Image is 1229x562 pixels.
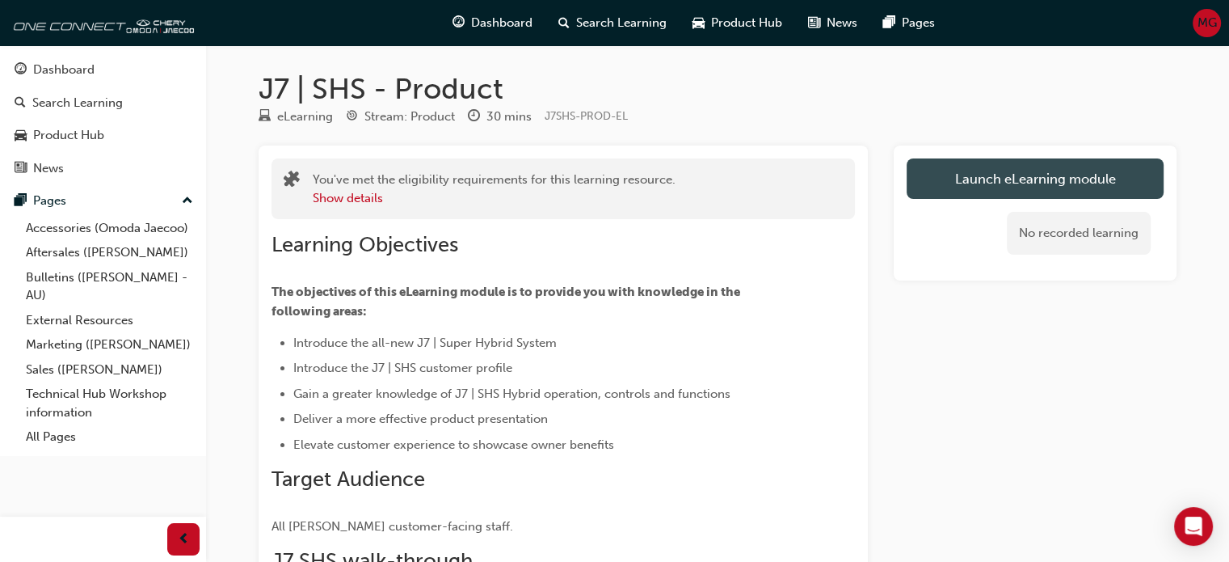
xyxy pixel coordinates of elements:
button: Pages [6,186,200,216]
div: Open Intercom Messenger [1174,507,1213,546]
div: Stream [346,107,455,127]
a: News [6,154,200,184]
span: Pages [902,14,935,32]
button: MG [1193,9,1221,37]
span: News [827,14,857,32]
div: Type [259,107,333,127]
a: Accessories (Omoda Jaecoo) [19,216,200,241]
div: 30 mins [486,108,532,126]
a: External Resources [19,308,200,333]
button: Show details [313,189,383,208]
a: search-iconSearch Learning [545,6,680,40]
a: pages-iconPages [870,6,948,40]
a: guage-iconDashboard [440,6,545,40]
span: guage-icon [452,13,465,33]
span: Introduce the all-new J7 | Super Hybrid System [293,336,557,350]
img: oneconnect [8,6,194,39]
span: The objectives of this eLearning module is to provide you with knowledge in the following areas: [271,285,743,319]
a: Product Hub [6,120,200,150]
div: Dashboard [33,61,95,79]
span: car-icon [692,13,705,33]
div: No recorded learning [1007,212,1151,255]
a: Dashboard [6,55,200,85]
span: Deliver a more effective product presentation [293,412,548,426]
a: Search Learning [6,88,200,118]
span: pages-icon [883,13,895,33]
span: pages-icon [15,194,27,209]
span: Elevate customer experience to showcase owner benefits [293,437,614,452]
button: DashboardSearch LearningProduct HubNews [6,52,200,186]
a: All Pages [19,425,200,450]
span: Target Audience [271,467,425,492]
a: news-iconNews [795,6,870,40]
span: Search Learning [576,14,667,32]
h1: J7 | SHS - Product [259,71,1176,107]
div: Duration [468,107,532,127]
div: eLearning [277,108,333,126]
div: Stream: Product [364,108,455,126]
span: Dashboard [471,14,532,32]
a: Marketing ([PERSON_NAME]) [19,332,200,357]
span: learningResourceType_ELEARNING-icon [259,110,271,125]
a: car-iconProduct Hub [680,6,795,40]
span: MG [1197,14,1217,32]
span: up-icon [182,191,193,212]
span: clock-icon [468,110,480,125]
span: search-icon [15,96,26,111]
a: Aftersales ([PERSON_NAME]) [19,240,200,265]
span: news-icon [15,162,27,176]
a: Technical Hub Workshop information [19,382,200,425]
span: car-icon [15,129,27,143]
div: You've met the eligibility requirements for this learning resource. [313,171,676,207]
a: Sales ([PERSON_NAME]) [19,357,200,382]
a: Launch eLearning module [907,158,1164,199]
span: puzzle-icon [284,172,300,191]
span: news-icon [808,13,820,33]
div: Pages [33,192,66,210]
span: Learning resource code [545,109,628,123]
span: prev-icon [178,530,190,550]
span: search-icon [558,13,570,33]
span: Learning Objectives [271,232,458,257]
span: guage-icon [15,63,27,78]
span: target-icon [346,110,358,125]
a: Bulletins ([PERSON_NAME] - AU) [19,265,200,308]
span: Product Hub [711,14,782,32]
span: Introduce the J7 | SHS customer profile [293,361,512,375]
span: All [PERSON_NAME] customer-facing staff. [271,519,513,534]
div: Search Learning [32,94,123,112]
div: News [33,159,64,178]
div: Product Hub [33,126,104,145]
span: Gain a greater knowledge of J7 | SHS Hybrid operation, controls and functions [293,387,730,401]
